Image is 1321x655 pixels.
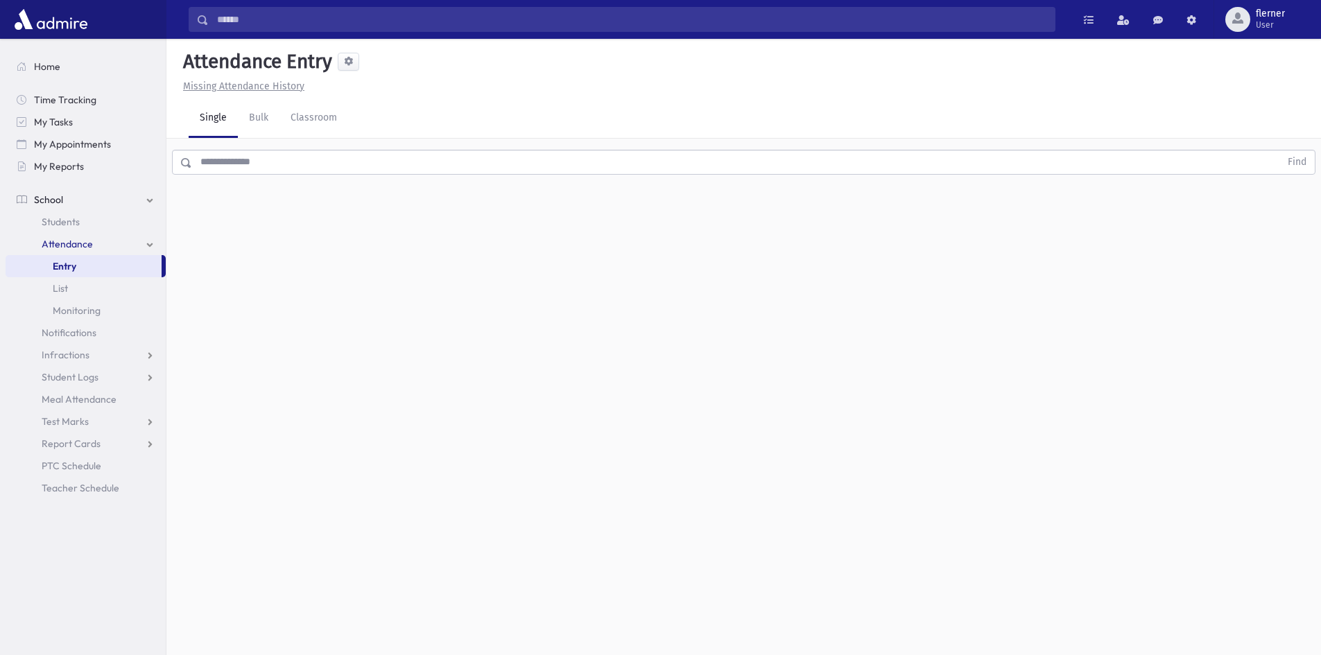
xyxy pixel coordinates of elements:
a: Home [6,55,166,78]
span: Teacher Schedule [42,482,119,494]
a: Teacher Schedule [6,477,166,499]
span: My Appointments [34,138,111,150]
a: Attendance [6,233,166,255]
a: Student Logs [6,366,166,388]
span: Home [34,60,60,73]
a: Infractions [6,344,166,366]
span: Students [42,216,80,228]
span: User [1256,19,1285,30]
a: Bulk [238,99,279,138]
span: PTC Schedule [42,460,101,472]
a: Time Tracking [6,89,166,111]
h5: Attendance Entry [178,50,332,73]
span: flerner [1256,8,1285,19]
span: Infractions [42,349,89,361]
a: Notifications [6,322,166,344]
a: Monitoring [6,299,166,322]
span: Notifications [42,326,96,339]
span: List [53,282,68,295]
img: AdmirePro [11,6,91,33]
a: Entry [6,255,162,277]
a: My Reports [6,155,166,177]
input: Search [209,7,1055,32]
a: PTC Schedule [6,455,166,477]
a: Students [6,211,166,233]
span: Attendance [42,238,93,250]
a: My Appointments [6,133,166,155]
span: Monitoring [53,304,101,317]
u: Missing Attendance History [183,80,304,92]
a: School [6,189,166,211]
a: My Tasks [6,111,166,133]
a: Missing Attendance History [178,80,304,92]
a: List [6,277,166,299]
a: Test Marks [6,410,166,433]
span: Time Tracking [34,94,96,106]
span: My Reports [34,160,84,173]
span: Report Cards [42,437,101,450]
button: Find [1279,150,1315,174]
span: Meal Attendance [42,393,116,405]
a: Single [189,99,238,138]
span: Student Logs [42,371,98,383]
span: Test Marks [42,415,89,428]
span: Entry [53,260,76,272]
a: Classroom [279,99,348,138]
span: School [34,193,63,206]
a: Report Cards [6,433,166,455]
span: My Tasks [34,116,73,128]
a: Meal Attendance [6,388,166,410]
